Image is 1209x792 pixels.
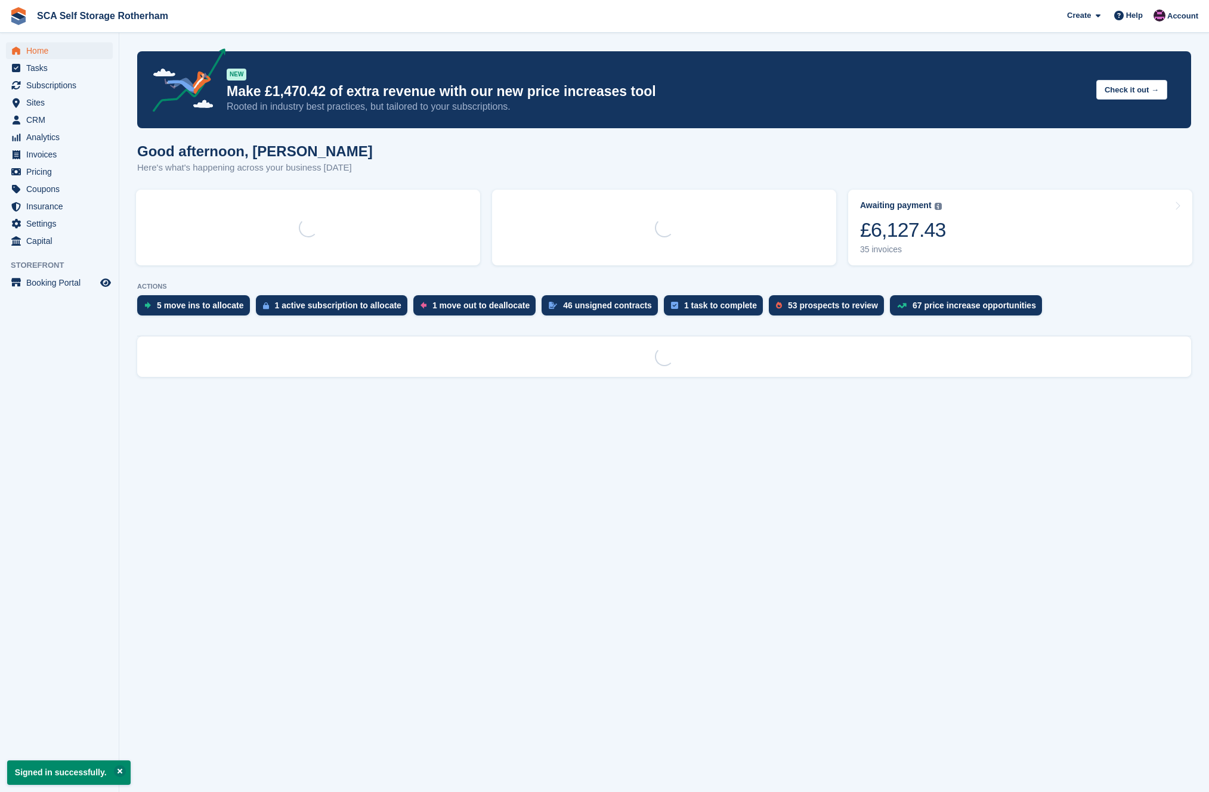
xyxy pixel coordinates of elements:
a: menu [6,181,113,197]
span: Coupons [26,181,98,197]
a: 46 unsigned contracts [542,295,664,321]
span: Storefront [11,259,119,271]
div: 1 active subscription to allocate [275,301,401,310]
a: 1 active subscription to allocate [256,295,413,321]
div: NEW [227,69,246,81]
span: Booking Portal [26,274,98,291]
div: £6,127.43 [860,218,946,242]
a: menu [6,163,113,180]
img: icon-info-grey-7440780725fd019a000dd9b08b2336e03edf1995a4989e88bcd33f0948082b44.svg [935,203,942,210]
div: 67 price increase opportunities [913,301,1036,310]
p: ACTIONS [137,283,1191,290]
a: menu [6,146,113,163]
div: 53 prospects to review [788,301,878,310]
a: menu [6,42,113,59]
a: SCA Self Storage Rotherham [32,6,173,26]
span: Subscriptions [26,77,98,94]
span: Tasks [26,60,98,76]
span: Invoices [26,146,98,163]
span: Account [1167,10,1198,22]
a: 67 price increase opportunities [890,295,1048,321]
span: CRM [26,112,98,128]
span: Settings [26,215,98,232]
img: move_outs_to_deallocate_icon-f764333ba52eb49d3ac5e1228854f67142a1ed5810a6f6cc68b1a99e826820c5.svg [420,302,426,309]
span: Pricing [26,163,98,180]
a: menu [6,60,113,76]
a: 53 prospects to review [769,295,890,321]
img: prospect-51fa495bee0391a8d652442698ab0144808aea92771e9ea1ae160a38d050c398.svg [776,302,782,309]
p: Signed in successfully. [7,760,131,785]
span: Insurance [26,198,98,215]
span: Home [26,42,98,59]
div: Awaiting payment [860,200,932,211]
img: price_increase_opportunities-93ffe204e8149a01c8c9dc8f82e8f89637d9d84a8eef4429ea346261dce0b2c0.svg [897,303,907,308]
span: Help [1126,10,1143,21]
img: move_ins_to_allocate_icon-fdf77a2bb77ea45bf5b3d319d69a93e2d87916cf1d5bf7949dd705db3b84f3ca.svg [144,302,151,309]
a: menu [6,112,113,128]
h1: Good afternoon, [PERSON_NAME] [137,143,373,159]
a: 1 move out to deallocate [413,295,542,321]
span: Capital [26,233,98,249]
a: 5 move ins to allocate [137,295,256,321]
a: menu [6,274,113,291]
img: active_subscription_to_allocate_icon-d502201f5373d7db506a760aba3b589e785aa758c864c3986d89f69b8ff3... [263,302,269,310]
div: 1 move out to deallocate [432,301,530,310]
a: menu [6,215,113,232]
img: stora-icon-8386f47178a22dfd0bd8f6a31ec36ba5ce8667c1dd55bd0f319d3a0aa187defe.svg [10,7,27,25]
div: 35 invoices [860,245,946,255]
span: Create [1067,10,1091,21]
span: Analytics [26,129,98,146]
a: menu [6,198,113,215]
div: 1 task to complete [684,301,757,310]
div: 5 move ins to allocate [157,301,244,310]
a: Preview store [98,276,113,290]
p: Rooted in industry best practices, but tailored to your subscriptions. [227,100,1087,113]
a: menu [6,94,113,111]
p: Here's what's happening across your business [DATE] [137,161,373,175]
img: price-adjustments-announcement-icon-8257ccfd72463d97f412b2fc003d46551f7dbcb40ab6d574587a9cd5c0d94... [143,48,226,116]
a: menu [6,77,113,94]
a: 1 task to complete [664,295,769,321]
div: 46 unsigned contracts [563,301,652,310]
img: contract_signature_icon-13c848040528278c33f63329250d36e43548de30e8caae1d1a13099fd9432cc5.svg [549,302,557,309]
img: Dale Chapman [1154,10,1165,21]
a: menu [6,233,113,249]
button: Check it out → [1096,80,1167,100]
a: menu [6,129,113,146]
p: Make £1,470.42 of extra revenue with our new price increases tool [227,83,1087,100]
a: Awaiting payment £6,127.43 35 invoices [848,190,1192,265]
span: Sites [26,94,98,111]
img: task-75834270c22a3079a89374b754ae025e5fb1db73e45f91037f5363f120a921f8.svg [671,302,678,309]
